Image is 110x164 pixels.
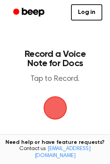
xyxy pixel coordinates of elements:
a: Log in [71,4,102,20]
img: Beep Logo [44,96,67,120]
h1: Record a Voice Note for Docs [14,50,96,68]
p: Tap to Record. [14,74,96,84]
a: Beep [8,5,51,20]
span: Contact us [5,146,105,159]
a: [EMAIL_ADDRESS][DOMAIN_NAME] [35,146,91,159]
